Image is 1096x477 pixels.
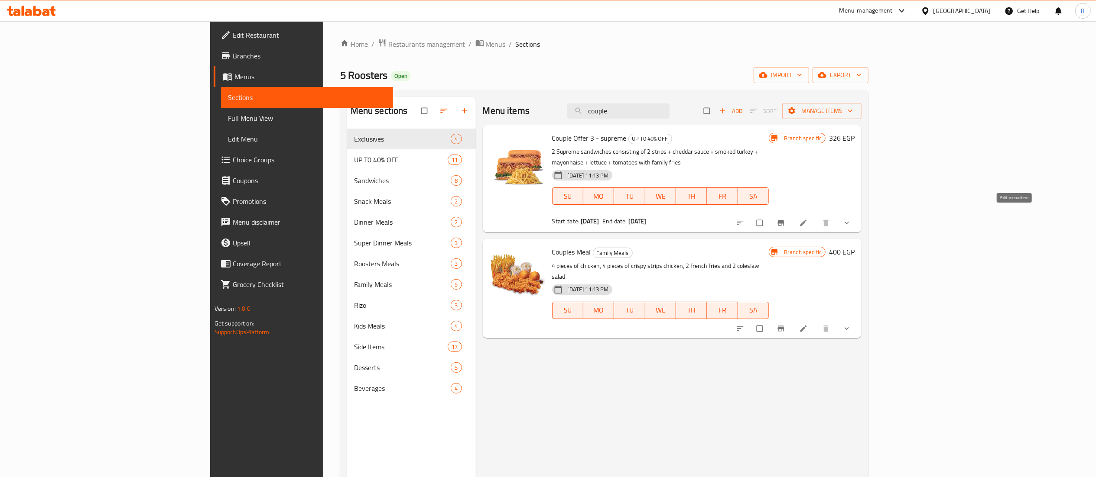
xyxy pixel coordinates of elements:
[354,196,451,206] span: Snack Meals
[451,135,461,143] span: 4
[614,302,645,319] button: TU
[618,190,641,203] span: TU
[347,295,476,316] div: Rizo3
[593,248,632,258] span: Family Meals
[347,316,476,336] div: Kids Meals4
[451,239,461,247] span: 3
[552,187,583,205] button: SU
[228,134,386,144] span: Edit Menu
[233,217,386,227] span: Menu disclaimer
[629,134,672,144] span: UP T0 40% OFF
[354,362,451,373] span: Desserts
[347,232,476,253] div: Super Dinner Meals3
[490,132,545,187] img: Couple Offer 3 - supreme
[237,303,250,314] span: 1.0.0
[354,279,451,290] span: Family Meals
[771,319,792,338] button: Branch-specific-item
[556,190,580,203] span: SU
[347,357,476,378] div: Desserts5
[451,300,462,310] div: items
[451,175,462,186] div: items
[221,108,393,129] a: Full Menu View
[1081,6,1085,16] span: R
[347,336,476,357] div: Side Items17
[448,155,462,165] div: items
[215,326,270,338] a: Support.OpsPlatform
[215,303,236,314] span: Version:
[221,129,393,149] a: Edit Menu
[391,71,411,81] div: Open
[233,258,386,269] span: Coverage Report
[354,258,451,269] span: Roosters Meals
[451,279,462,290] div: items
[451,301,461,309] span: 3
[416,103,434,119] span: Select all sections
[214,212,393,232] a: Menu disclaimer
[820,70,862,81] span: export
[486,39,506,49] span: Menus
[837,213,858,232] button: show more
[347,212,476,232] div: Dinner Meals2
[354,155,448,165] span: UP T0 40% OFF
[649,190,673,203] span: WE
[469,39,472,49] li: /
[581,216,599,227] b: [DATE]
[564,171,612,180] span: [DATE] 11:13 PM
[434,101,455,120] span: Sort sections
[214,274,393,295] a: Grocery Checklist
[837,319,858,338] button: show more
[354,321,451,331] div: Kids Meals
[781,248,825,256] span: Branch specific
[842,219,851,227] svg: Show Choices
[347,378,476,399] div: Beverages4
[233,30,386,40] span: Edit Restaurant
[552,245,591,258] span: Couples Meal
[451,177,461,185] span: 8
[354,342,448,352] div: Side Items
[745,104,782,118] span: Select section first
[451,362,462,373] div: items
[731,319,751,338] button: sort-choices
[842,324,851,333] svg: Show Choices
[451,134,462,144] div: items
[451,322,461,330] span: 4
[628,134,672,144] div: UP T0 40% OFF
[645,302,676,319] button: WE
[448,156,461,164] span: 11
[451,260,461,268] span: 3
[738,187,769,205] button: SA
[354,217,451,227] span: Dinner Meals
[354,134,451,144] span: Exclusives
[483,104,530,117] h2: Menu items
[676,302,707,319] button: TH
[699,103,717,119] span: Select section
[451,197,461,206] span: 2
[754,67,809,83] button: import
[628,216,647,227] b: [DATE]
[751,215,770,231] span: Select to update
[839,6,893,16] div: Menu-management
[234,71,386,82] span: Menus
[771,213,792,232] button: Branch-specific-item
[354,238,451,248] span: Super Dinner Meals
[228,113,386,123] span: Full Menu View
[214,191,393,212] a: Promotions
[602,216,627,227] span: End date:
[789,106,855,116] span: Manage items
[710,304,734,316] span: FR
[782,103,862,119] button: Manage items
[378,39,465,50] a: Restaurants management
[214,25,393,45] a: Edit Restaurant
[761,70,802,81] span: import
[233,238,386,248] span: Upsell
[221,87,393,108] a: Sections
[233,196,386,206] span: Promotions
[829,246,855,258] h6: 400 EGP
